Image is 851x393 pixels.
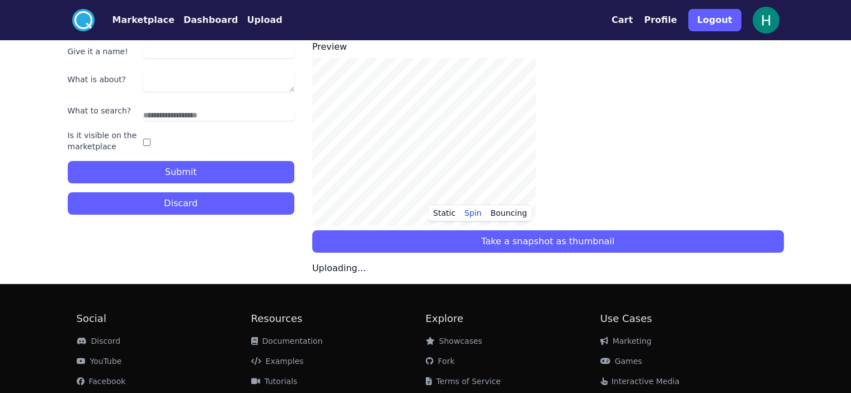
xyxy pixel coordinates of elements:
[68,105,139,116] label: What to search?
[600,337,652,345] a: Marketing
[95,13,175,27] a: Marketplace
[312,230,784,253] button: Take a snapshot as thumbnail
[251,337,323,345] a: Documentation
[175,13,238,27] a: Dashboard
[486,205,532,221] button: Bouncing
[112,13,175,27] button: Marketplace
[68,130,139,152] label: Is it visible on the marketplace
[753,7,779,34] img: profile
[312,40,784,54] h3: Preview
[644,13,677,27] button: Profile
[426,357,455,366] a: Fork
[68,161,294,183] button: Submit
[600,377,680,386] a: Interactive Media
[600,357,642,366] a: Games
[688,4,741,36] a: Logout
[429,205,460,221] button: Static
[68,46,139,57] label: Give it a name!
[426,377,501,386] a: Terms of Service
[238,13,282,27] a: Upload
[251,357,304,366] a: Examples
[426,311,600,326] h2: Explore
[184,13,238,27] button: Dashboard
[77,357,122,366] a: YouTube
[247,13,282,27] button: Upload
[688,9,741,31] button: Logout
[600,311,775,326] h2: Use Cases
[77,377,126,386] a: Facebook
[251,377,298,386] a: Tutorials
[612,13,633,27] button: Cart
[77,337,121,345] a: Discord
[77,311,251,326] h2: Social
[68,74,139,85] label: What is about?
[426,337,482,345] a: Showcases
[312,262,784,275] p: Uploading...
[68,192,294,215] button: Discard
[251,311,426,326] h2: Resources
[460,205,486,221] button: Spin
